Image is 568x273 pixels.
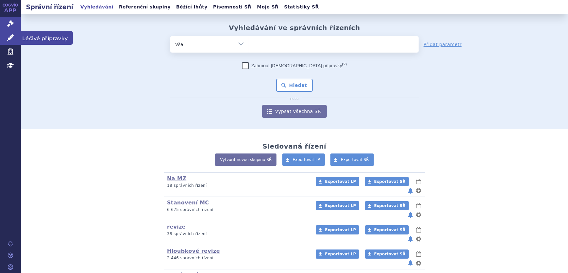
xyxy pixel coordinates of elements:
a: Exportovat SŘ [365,177,409,186]
h2: Sledovaná řízení [262,142,326,150]
a: Exportovat LP [282,153,325,166]
p: 2 446 správních řízení [167,255,307,261]
a: Referenční skupiny [117,3,173,11]
h2: Správní řízení [21,2,78,11]
a: Moje SŘ [255,3,280,11]
label: Zahrnout [DEMOGRAPHIC_DATA] přípravky [242,62,347,69]
span: Exportovat LP [325,228,356,232]
a: revize [167,224,186,230]
p: 38 správních řízení [167,231,307,237]
span: Exportovat LP [293,157,320,162]
a: Exportovat LP [316,177,359,186]
button: lhůty [415,202,422,210]
a: Vyhledávání [78,3,115,11]
a: Exportovat LP [316,225,359,234]
a: Vypsat všechna SŘ [262,105,327,118]
span: Exportovat SŘ [374,228,406,232]
h2: Vyhledávání ve správních řízeních [229,24,360,32]
button: notifikace [407,235,414,243]
a: Exportovat LP [316,249,359,259]
button: Hledat [276,79,313,92]
a: Exportovat SŘ [330,153,374,166]
a: Písemnosti SŘ [211,3,253,11]
a: Exportovat LP [316,201,359,210]
span: Exportovat SŘ [374,179,406,184]
a: Exportovat SŘ [365,225,409,234]
a: Statistiky SŘ [282,3,321,11]
button: notifikace [407,187,414,195]
a: Přidat parametr [424,41,462,48]
button: lhůty [415,250,422,258]
span: Exportovat LP [325,252,356,256]
button: notifikace [407,211,414,219]
span: Exportovat SŘ [374,203,406,208]
i: nebo [287,97,302,101]
a: Vytvořit novou skupinu SŘ [215,153,276,166]
a: Exportovat SŘ [365,249,409,259]
button: lhůty [415,226,422,234]
a: Běžící lhůty [174,3,209,11]
span: Léčivé přípravky [21,31,73,45]
span: Exportovat LP [325,203,356,208]
button: nastavení [415,187,422,195]
a: Na MZ [167,175,186,182]
button: lhůty [415,178,422,185]
a: Exportovat SŘ [365,201,409,210]
abbr: (?) [342,62,347,66]
button: nastavení [415,235,422,243]
button: nastavení [415,259,422,267]
span: Exportovat SŘ [341,157,369,162]
button: nastavení [415,211,422,219]
span: Exportovat SŘ [374,252,406,256]
a: Hloubkové revize [167,248,220,254]
span: Exportovat LP [325,179,356,184]
button: notifikace [407,259,414,267]
a: Stanovení MC [167,200,209,206]
p: 6 675 správních řízení [167,207,307,213]
p: 18 správních řízení [167,183,307,188]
